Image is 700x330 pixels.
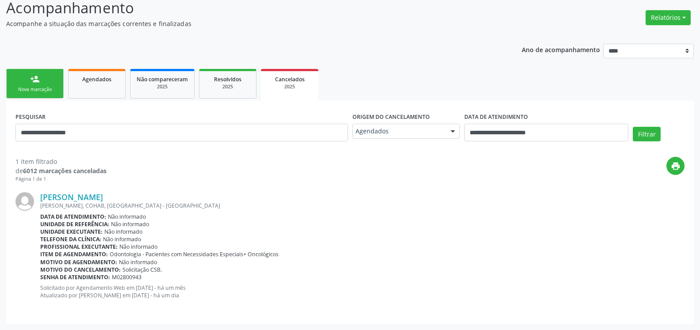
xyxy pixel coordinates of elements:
[356,127,442,136] span: Agendados
[15,175,107,183] div: Página 1 de 1
[13,86,57,93] div: Nova marcação
[104,228,142,235] span: Não informado
[464,110,528,124] label: DATA DE ATENDIMENTO
[275,76,305,83] span: Cancelados
[40,213,106,220] b: Data de atendimento:
[40,258,117,266] b: Motivo de agendamento:
[111,220,149,228] span: Não informado
[30,74,40,84] div: person_add
[137,83,188,90] div: 2025
[646,10,691,25] button: Relatórios
[40,202,685,209] div: [PERSON_NAME], COHAB, [GEOGRAPHIC_DATA] - [GEOGRAPHIC_DATA]
[40,235,101,243] b: Telefone da clínica:
[40,273,110,281] b: Senha de atendimento:
[666,157,685,175] button: print
[352,110,430,124] label: Origem do cancelamento
[122,266,162,273] span: Solicitação CSB.
[214,76,241,83] span: Resolvidos
[82,76,111,83] span: Agendados
[6,19,488,28] p: Acompanhe a situação das marcações correntes e finalizadas
[103,235,141,243] span: Não informado
[15,110,46,124] label: PESQUISAR
[15,157,107,166] div: 1 item filtrado
[15,166,107,175] div: de
[671,161,681,171] i: print
[23,167,107,175] strong: 6012 marcações canceladas
[119,258,157,266] span: Não informado
[112,273,142,281] span: M02800943
[40,220,109,228] b: Unidade de referência:
[40,284,685,299] p: Solicitado por Agendamento Web em [DATE] - há um mês Atualizado por [PERSON_NAME] em [DATE] - há ...
[267,83,312,90] div: 2025
[522,44,600,55] p: Ano de acompanhamento
[110,250,279,258] span: Odontologia - Pacientes com Necessidades Especiais+ Oncológicos
[206,83,250,90] div: 2025
[40,243,118,250] b: Profissional executante:
[119,243,157,250] span: Não informado
[40,192,103,202] a: [PERSON_NAME]
[137,76,188,83] span: Não compareceram
[108,213,146,220] span: Não informado
[15,192,34,211] img: img
[633,127,661,142] button: Filtrar
[40,250,108,258] b: Item de agendamento:
[40,266,121,273] b: Motivo do cancelamento:
[40,228,103,235] b: Unidade executante:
